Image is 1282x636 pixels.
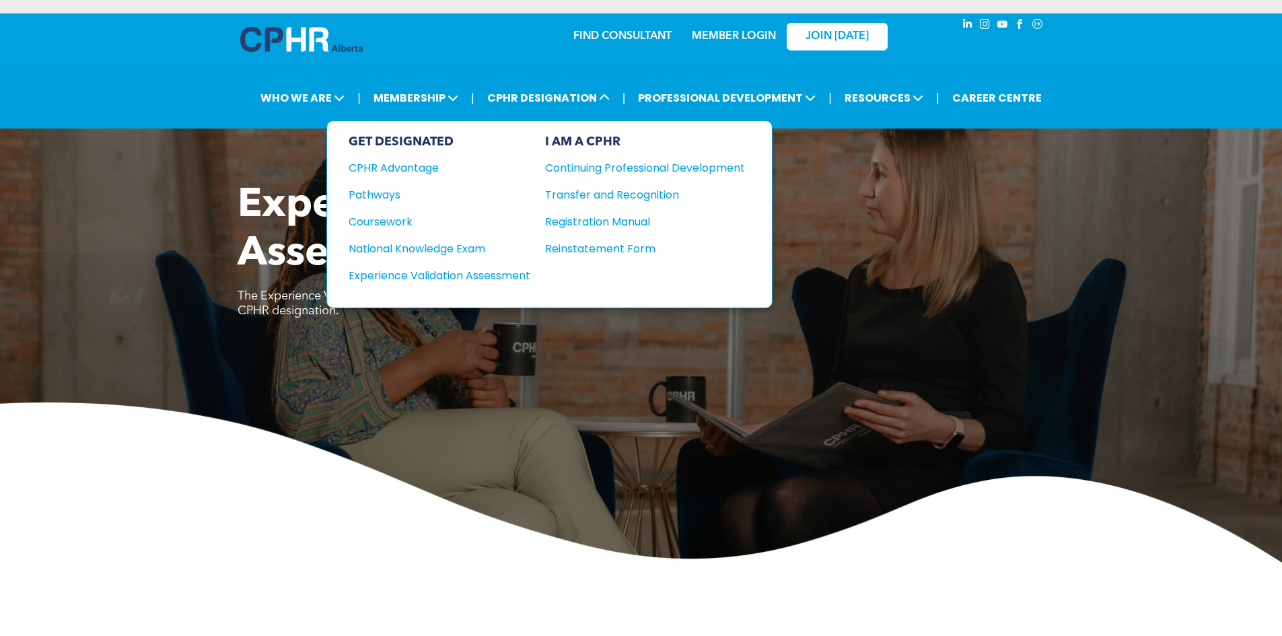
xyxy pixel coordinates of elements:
a: facebook [1013,17,1028,35]
div: I AM A CPHR [545,135,745,149]
div: Coursework [349,213,512,230]
a: CAREER CENTRE [948,85,1046,110]
span: JOIN [DATE] [806,30,869,43]
li: | [357,84,361,112]
span: CPHR DESIGNATION [483,85,614,110]
span: RESOURCES [841,85,927,110]
span: WHO WE ARE [256,85,349,110]
li: | [828,84,832,112]
img: A blue and white logo for cp alberta [240,27,363,52]
li: | [936,84,939,112]
div: Reinstatement Form [545,240,725,257]
a: Transfer and Recognition [545,186,745,203]
span: PROFESSIONAL DEVELOPMENT [634,85,820,110]
li: | [622,84,626,112]
div: CPHR Advantage [349,160,512,176]
div: National Knowledge Exam [349,240,512,257]
a: CPHR Advantage [349,160,530,176]
a: JOIN [DATE] [787,23,888,50]
a: National Knowledge Exam [349,240,530,257]
a: Pathways [349,186,530,203]
a: Reinstatement Form [545,240,745,257]
a: Coursework [349,213,530,230]
span: The Experience Validation Assessment (EVA) is the final step to achieve the CPHR designation. [238,290,641,317]
a: youtube [995,17,1010,35]
a: linkedin [960,17,975,35]
span: Experience Validation Assessment [238,186,666,275]
div: Experience Validation Assessment [349,267,512,284]
a: FIND CONSULTANT [573,31,672,42]
div: Registration Manual [545,213,725,230]
a: MEMBER LOGIN [692,31,776,42]
a: Registration Manual [545,213,745,230]
div: Continuing Professional Development [545,160,725,176]
a: Social network [1030,17,1045,35]
div: Pathways [349,186,512,203]
div: GET DESIGNATED [349,135,530,149]
a: Experience Validation Assessment [349,267,530,284]
a: Continuing Professional Development [545,160,745,176]
span: MEMBERSHIP [369,85,462,110]
a: instagram [978,17,993,35]
div: Transfer and Recognition [545,186,725,203]
li: | [471,84,474,112]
